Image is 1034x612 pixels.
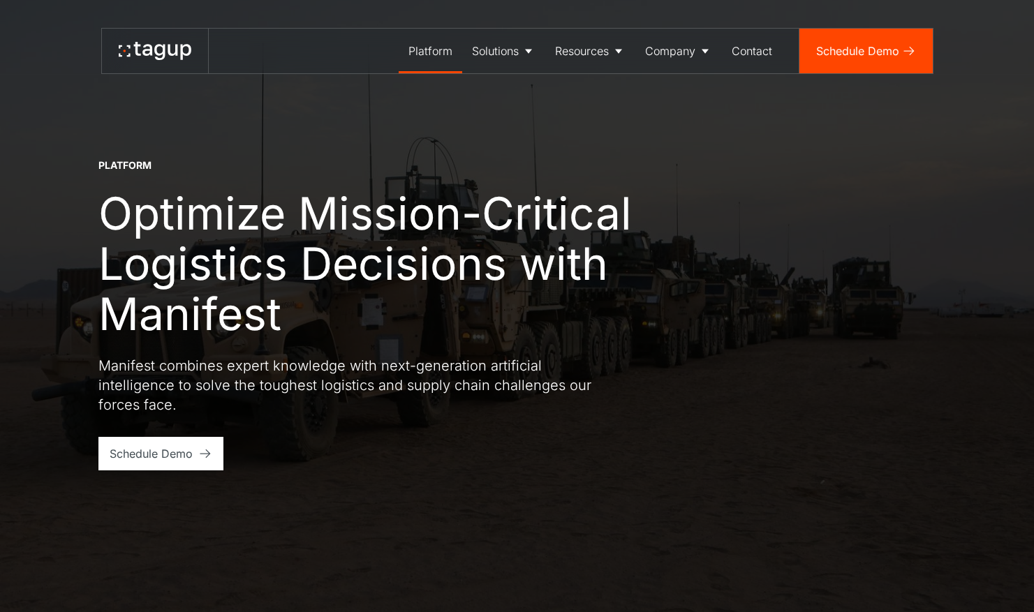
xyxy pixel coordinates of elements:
div: Resources [555,43,609,59]
h1: Optimize Mission-Critical Logistics Decisions with Manifest [98,188,685,339]
a: Solutions [462,29,545,73]
p: Manifest combines expert knowledge with next-generation artificial intelligence to solve the toug... [98,356,601,415]
a: Schedule Demo [98,437,223,470]
a: Contact [722,29,782,73]
div: Schedule Demo [110,445,193,462]
div: Platform [98,158,152,172]
a: Platform [399,29,462,73]
div: Schedule Demo [816,43,899,59]
a: Company [635,29,722,73]
div: Platform [408,43,452,59]
a: Resources [545,29,635,73]
div: Contact [732,43,772,59]
div: Solutions [472,43,519,59]
div: Company [645,43,695,59]
a: Schedule Demo [799,29,933,73]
